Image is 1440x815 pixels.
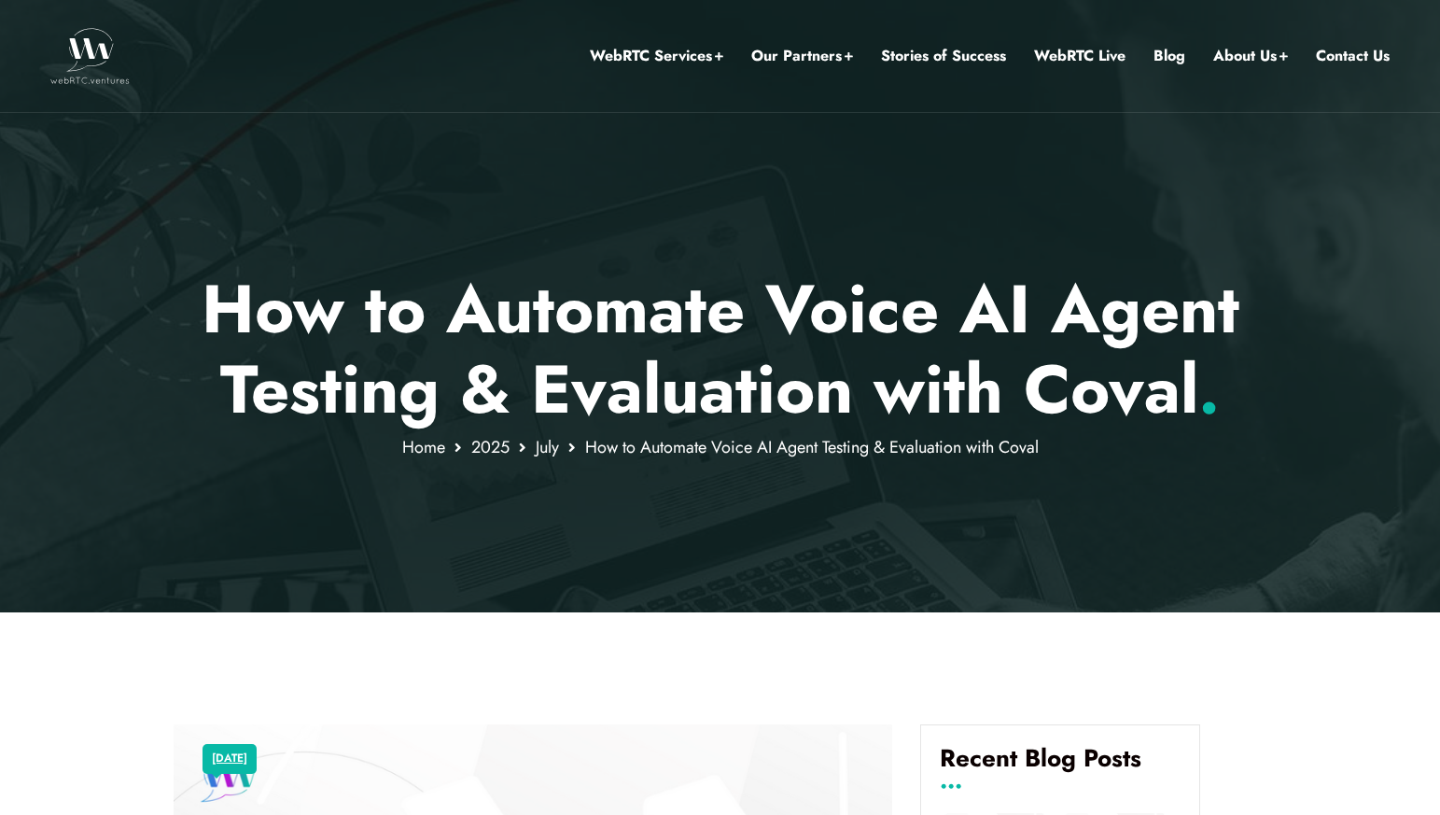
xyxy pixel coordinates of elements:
[1198,341,1220,438] span: .
[751,44,853,68] a: Our Partners
[940,744,1181,787] h4: Recent Blog Posts
[212,747,247,771] a: [DATE]
[402,435,445,459] a: Home
[536,435,559,459] a: July
[1316,44,1390,68] a: Contact Us
[1034,44,1125,68] a: WebRTC Live
[590,44,723,68] a: WebRTC Services
[50,28,130,84] img: WebRTC.ventures
[585,435,1039,459] span: How to Automate Voice AI Agent Testing & Evaluation with Coval
[881,44,1006,68] a: Stories of Success
[1153,44,1185,68] a: Blog
[174,269,1266,430] p: How to Automate Voice AI Agent Testing & Evaluation with Coval
[1213,44,1288,68] a: About Us
[471,435,510,459] a: 2025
